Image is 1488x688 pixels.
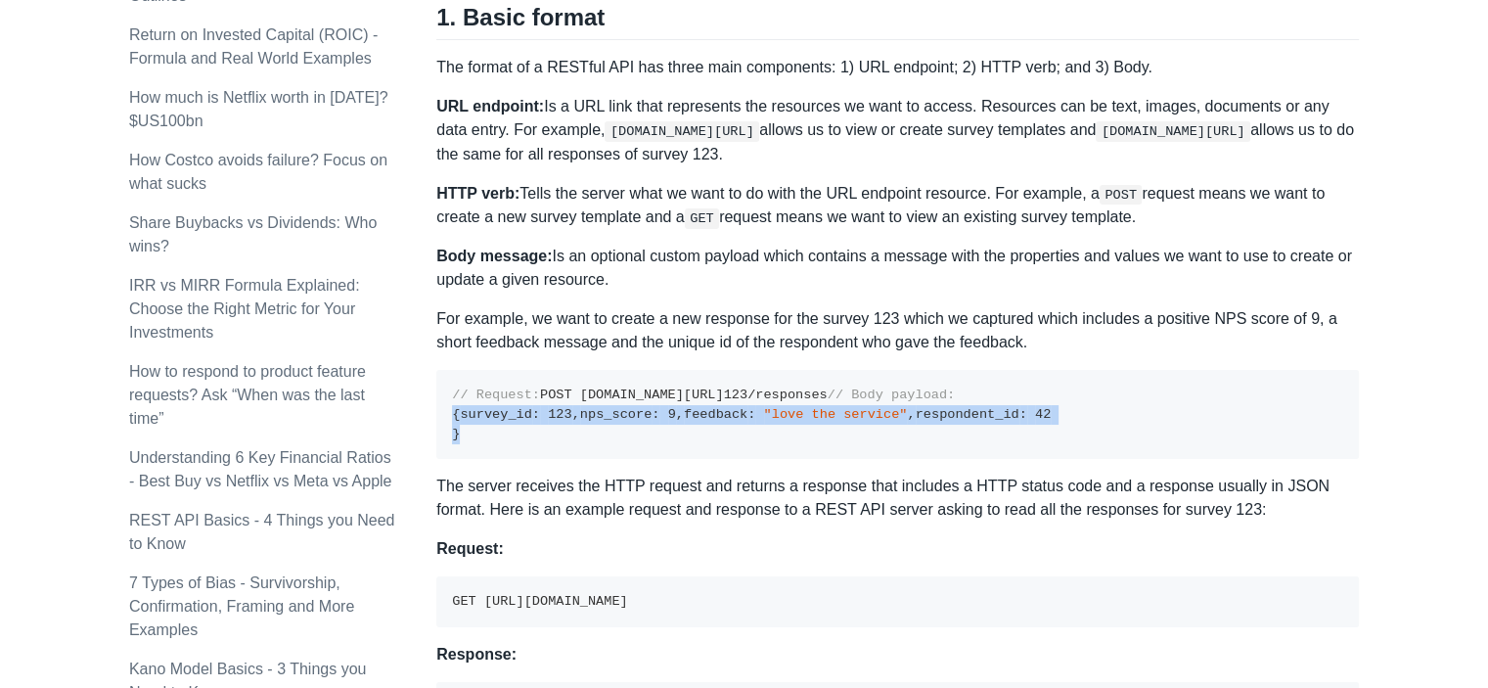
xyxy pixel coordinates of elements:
span: 9 [668,407,676,422]
span: , [572,407,580,422]
strong: Response: [436,646,517,663]
a: Share Buybacks vs Dividends: Who wins? [129,214,377,254]
span: : [1019,407,1027,422]
span: 42 [1035,407,1051,422]
span: 123 [548,407,571,422]
span: : [532,407,540,422]
code: GET [URL][DOMAIN_NAME] [452,594,627,609]
a: How much is Netflix worth in [DATE]? $US100bn [129,89,388,129]
span: // Request: [452,388,540,402]
code: GET [685,208,719,228]
strong: Body message: [436,248,552,264]
code: [DOMAIN_NAME][URL] [1096,121,1250,141]
span: , [907,407,915,422]
span: { [452,407,460,422]
strong: URL endpoint: [436,98,544,115]
span: : [652,407,659,422]
span: // Body payload: [828,388,956,402]
a: IRR vs MIRR Formula Explained: Choose the Right Metric for Your Investments [129,277,360,341]
strong: Request: [436,540,503,557]
span: } [452,427,460,441]
a: Return on Invested Capital (ROIC) - Formula and Real World Examples [129,26,378,67]
code: POST [DOMAIN_NAME][URL] /responses survey_id nps_score feedback respondent_id [452,388,1051,440]
a: REST API Basics - 4 Things you Need to Know [129,512,395,552]
p: Is an optional custom payload which contains a message with the properties and values we want to ... [436,245,1359,292]
p: Tells the server what we want to do with the URL endpoint resource. For example, a request means ... [436,182,1359,230]
span: : [747,407,755,422]
code: POST [1100,185,1143,205]
span: "love the service" [764,407,908,422]
span: 123 [724,388,747,402]
p: The format of a RESTful API has three main components: 1) URL endpoint; 2) HTTP verb; and 3) Body. [436,56,1359,79]
h2: 1. Basic format [436,3,1359,40]
p: Is a URL link that represents the resources we want to access. Resources can be text, images, doc... [436,95,1359,165]
a: How Costco avoids failure? Focus on what sucks [129,152,387,192]
a: 7 Types of Bias - Survivorship, Confirmation, Framing and More Examples [129,574,354,638]
strong: HTTP verb: [436,185,519,202]
span: , [676,407,684,422]
p: The server receives the HTTP request and returns a response that includes a HTTP status code and ... [436,475,1359,522]
code: [DOMAIN_NAME][URL] [605,121,759,141]
a: Understanding 6 Key Financial Ratios - Best Buy vs Netflix vs Meta vs Apple [129,449,392,489]
p: For example, we want to create a new response for the survey 123 which we captured which includes... [436,307,1359,354]
a: How to respond to product feature requests? Ask “When was the last time” [129,363,366,427]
